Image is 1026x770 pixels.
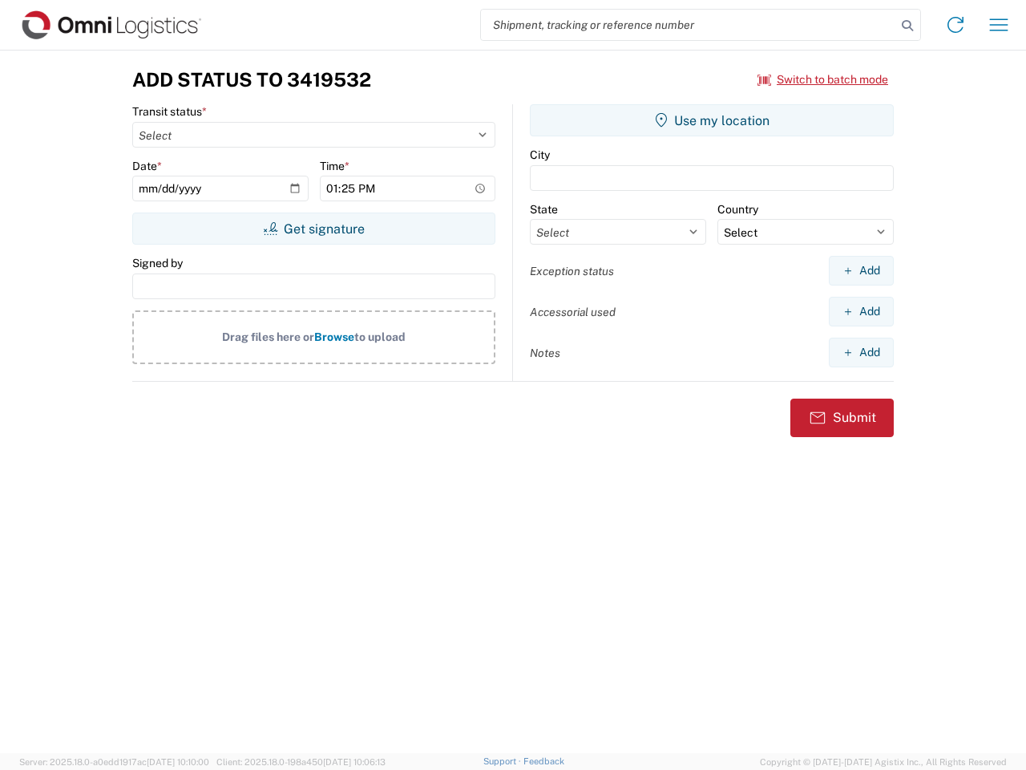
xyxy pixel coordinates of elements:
[717,202,758,217] label: Country
[523,756,564,766] a: Feedback
[829,256,894,286] button: Add
[132,68,371,91] h3: Add Status to 3419532
[757,67,888,93] button: Switch to batch mode
[530,202,558,217] label: State
[216,757,386,767] span: Client: 2025.18.0-198a450
[132,104,207,119] label: Transit status
[530,346,560,360] label: Notes
[530,305,616,319] label: Accessorial used
[222,330,314,343] span: Drag files here or
[132,159,162,173] label: Date
[530,148,550,162] label: City
[829,297,894,326] button: Add
[481,10,896,40] input: Shipment, tracking or reference number
[314,330,354,343] span: Browse
[829,338,894,367] button: Add
[320,159,349,173] label: Time
[147,757,209,767] span: [DATE] 10:10:00
[530,264,614,278] label: Exception status
[19,757,209,767] span: Server: 2025.18.0-a0edd1917ac
[132,256,183,270] label: Signed by
[790,399,894,437] button: Submit
[483,756,523,766] a: Support
[354,330,406,343] span: to upload
[132,213,495,245] button: Get signature
[760,755,1007,769] span: Copyright © [DATE]-[DATE] Agistix Inc., All Rights Reserved
[530,104,894,136] button: Use my location
[323,757,386,767] span: [DATE] 10:06:13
